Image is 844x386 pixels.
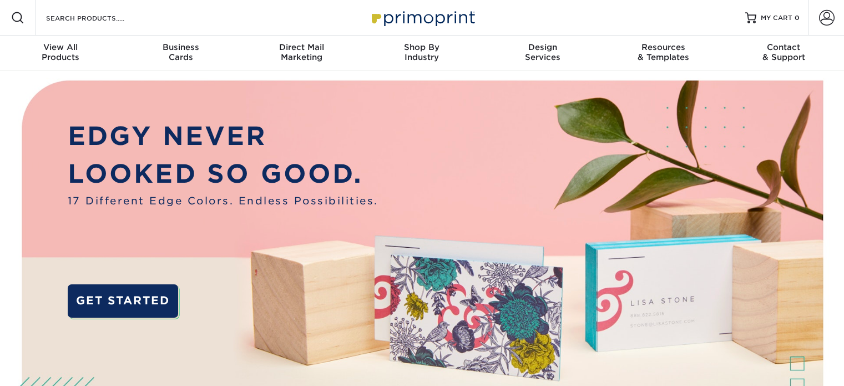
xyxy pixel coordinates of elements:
span: Business [120,42,241,52]
span: Design [482,42,603,52]
div: Marketing [241,42,362,62]
a: Direct MailMarketing [241,36,362,71]
p: LOOKED SO GOOD. [68,155,378,193]
div: Services [482,42,603,62]
a: Shop ByIndustry [362,36,482,71]
span: Resources [603,42,723,52]
p: EDGY NEVER [68,117,378,155]
a: Contact& Support [724,36,844,71]
div: & Templates [603,42,723,62]
a: BusinessCards [120,36,241,71]
div: Industry [362,42,482,62]
span: 17 Different Edge Colors. Endless Possibilities. [68,193,378,208]
div: & Support [724,42,844,62]
span: Shop By [362,42,482,52]
a: DesignServices [482,36,603,71]
input: SEARCH PRODUCTS..... [45,11,153,24]
a: Resources& Templates [603,36,723,71]
img: Primoprint [367,6,478,29]
span: MY CART [761,13,792,23]
span: Contact [724,42,844,52]
a: GET STARTED [68,284,178,318]
span: 0 [795,14,800,22]
span: Direct Mail [241,42,362,52]
div: Cards [120,42,241,62]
